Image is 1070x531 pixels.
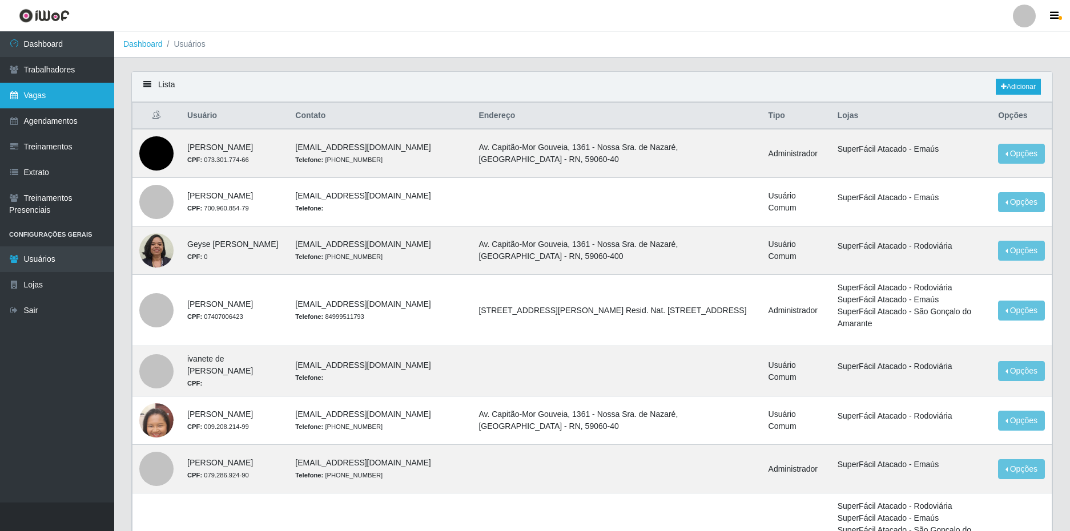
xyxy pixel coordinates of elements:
strong: Telefone: [295,253,323,260]
td: [PERSON_NAME] [180,178,288,226]
td: Usuário Comum [762,396,831,445]
nav: breadcrumb [114,31,1070,58]
li: SuperFácil Atacado - Emaús [838,192,984,204]
td: [PERSON_NAME] [180,445,288,493]
th: Usuário [180,103,288,129]
td: Av. Capitão-Mor Gouveia, 1361 - Nossa Sra. de Nazaré, [GEOGRAPHIC_DATA] - RN, 59060-400 [472,226,761,275]
td: Usuário Comum [762,346,831,396]
td: [EMAIL_ADDRESS][DOMAIN_NAME] [288,178,472,226]
td: [EMAIL_ADDRESS][DOMAIN_NAME] [288,226,472,275]
th: Tipo [762,103,831,129]
th: Lojas [831,103,991,129]
li: SuperFácil Atacado - São Gonçalo do Amarante [838,306,984,330]
button: Opções [998,144,1045,164]
strong: Telefone: [295,472,323,479]
small: 079.286.924-90 [187,472,249,479]
img: CoreUI Logo [19,9,70,23]
li: SuperFácil Atacado - Emaús [838,512,984,524]
li: SuperFácil Atacado - Rodoviária [838,240,984,252]
td: [EMAIL_ADDRESS][DOMAIN_NAME] [288,396,472,445]
li: SuperFácil Atacado - Rodoviária [838,282,984,294]
td: Administrador [762,275,831,346]
td: Administrador [762,129,831,178]
strong: CPF: [187,205,202,212]
strong: CPF: [187,253,202,260]
small: 073.301.774-66 [187,156,249,163]
button: Opções [998,361,1045,381]
td: [STREET_ADDRESS][PERSON_NAME] Resid. Nat. [STREET_ADDRESS] [472,275,761,346]
td: ivanete de [PERSON_NAME] [180,346,288,396]
small: 009.208.214-99 [187,423,249,430]
small: [PHONE_NUMBER] [295,156,383,163]
td: [EMAIL_ADDRESS][DOMAIN_NAME] [288,275,472,346]
button: Opções [998,301,1045,321]
td: [EMAIL_ADDRESS][DOMAIN_NAME] [288,346,472,396]
small: [PHONE_NUMBER] [295,472,383,479]
div: Lista [132,72,1052,102]
td: [PERSON_NAME] [180,275,288,346]
strong: Telefone: [295,156,323,163]
td: Av. Capitão-Mor Gouveia, 1361 - Nossa Sra. de Nazaré, [GEOGRAPHIC_DATA] - RN, 59060-40 [472,129,761,178]
button: Opções [998,241,1045,261]
td: [PERSON_NAME] [180,396,288,445]
strong: Telefone: [295,205,323,212]
td: Usuário Comum [762,226,831,275]
td: Av. Capitão-Mor Gouveia, 1361 - Nossa Sra. de Nazaré, [GEOGRAPHIC_DATA] - RN, 59060-40 [472,396,761,445]
strong: Telefone: [295,423,323,430]
strong: CPF: [187,380,202,387]
th: Endereço [472,103,761,129]
strong: CPF: [187,156,202,163]
th: Opções [991,103,1052,129]
button: Opções [998,411,1045,431]
small: 07407006423 [187,313,243,320]
td: [EMAIL_ADDRESS][DOMAIN_NAME] [288,445,472,493]
button: Opções [998,192,1045,212]
strong: Telefone: [295,374,323,381]
a: Adicionar [996,79,1041,95]
td: Usuário Comum [762,178,831,226]
small: 0 [187,253,207,260]
li: SuperFácil Atacado - Rodoviária [838,500,984,512]
td: Geyse [PERSON_NAME] [180,226,288,275]
td: [EMAIL_ADDRESS][DOMAIN_NAME] [288,129,472,178]
button: Opções [998,459,1045,479]
small: 700.960.854-79 [187,205,249,212]
strong: CPF: [187,472,202,479]
li: SuperFácil Atacado - Emaús [838,294,984,306]
td: [PERSON_NAME] [180,129,288,178]
li: SuperFácil Atacado - Rodoviária [838,410,984,422]
li: Usuários [163,38,206,50]
td: Administrador [762,445,831,493]
strong: Telefone: [295,313,323,320]
a: Dashboard [123,39,163,48]
small: [PHONE_NUMBER] [295,253,383,260]
li: SuperFácil Atacado - Emaús [838,459,984,471]
small: 84999511793 [295,313,364,320]
strong: CPF: [187,423,202,430]
li: SuperFácil Atacado - Rodoviária [838,360,984,372]
li: SuperFácil Atacado - Emaús [838,143,984,155]
strong: CPF: [187,313,202,320]
small: [PHONE_NUMBER] [295,423,383,430]
th: Contato [288,103,472,129]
